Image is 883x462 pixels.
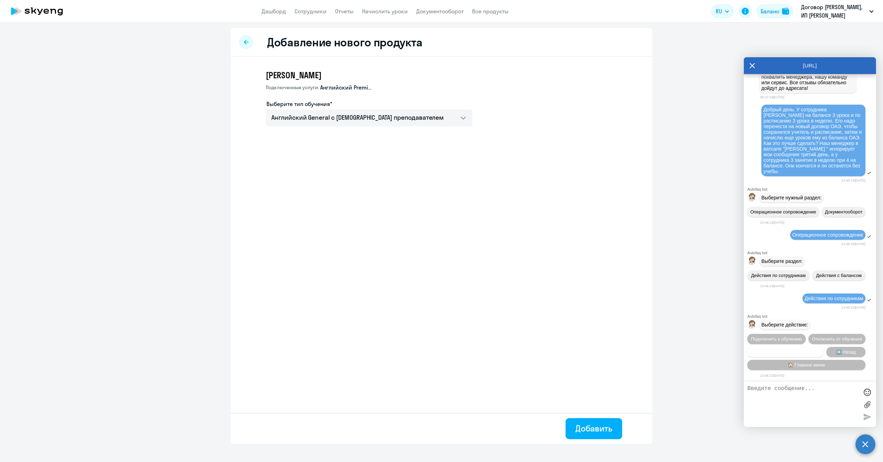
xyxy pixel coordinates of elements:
[748,320,756,330] img: bot avatar
[841,305,865,309] time: 13:46:22[DATE]
[812,270,865,280] button: Действия с балансом
[267,35,422,49] h2: Добавление нового продукта
[266,70,472,81] h3: [PERSON_NAME]
[812,336,862,342] span: Отключить от обучения
[362,8,408,15] a: Начислить уроки
[747,187,876,191] div: Autofaq bot
[751,273,806,278] span: Действия по сотрудникам
[782,8,789,15] img: balance
[841,178,865,182] time: 13:46:14[DATE]
[747,251,876,255] div: Autofaq bot
[761,195,821,200] span: Выберите нужный раздел:
[320,84,373,91] span: Английский Premium
[801,3,866,20] p: Договор [PERSON_NAME], ИП [PERSON_NAME]
[566,418,622,439] button: Добавить
[761,7,779,15] div: Баланс
[295,8,327,15] a: Сотрудники
[575,423,612,434] div: Добавить
[747,207,819,217] button: Операционное сопровождение
[841,242,865,246] time: 13:46:19[DATE]
[798,3,877,20] button: Договор [PERSON_NAME], ИП [PERSON_NAME]
[747,334,806,344] button: Подключить к обучению
[761,63,852,91] span: Большое спасибо за вашу оценку! При желании вы можете дополнить ее и похвалить менеджера, нашу ко...
[788,362,825,368] span: 🏠 Главное меню
[756,4,793,18] button: Балансbalance
[761,322,808,328] span: Выберите действие:
[760,284,784,288] time: 13:46:19[DATE]
[763,107,863,174] span: Добрый день. У сотрудника [PERSON_NAME] на балансе 3 урока и по расписанию 3 урока в неделю. Его ...
[808,334,865,344] button: Отключить от обучения
[792,232,863,238] span: Операционное сопровождение
[748,193,756,203] img: bot avatar
[760,95,784,99] time: 09:37:18[DATE]
[266,84,319,91] span: Подключенные услуги:
[262,8,286,15] a: Дашборд
[747,360,865,370] button: 🏠 Главное меню
[747,270,810,280] button: Действия по сотрудникам
[751,336,802,342] span: Подключить к обучению
[805,296,863,301] span: Действия по сотрудникам
[825,209,863,214] span: Документооборот
[747,314,876,318] div: Autofaq bot
[761,258,803,264] span: Выберите раздел:
[757,349,814,355] span: Сотруднику нужна помощь
[760,374,784,377] time: 13:46:22[DATE]
[836,349,856,355] span: ➡️ Назад
[816,273,862,278] span: Действия с балансом
[748,257,756,267] img: bot avatar
[711,4,734,18] button: RU
[826,347,866,357] button: ➡️ Назад
[416,8,464,15] a: Документооборот
[716,7,722,15] span: RU
[266,100,332,108] label: Выберите тип обучения*
[747,347,824,357] button: Сотруднику нужна помощь
[822,207,865,217] button: Документооборот
[335,8,354,15] a: Отчеты
[862,399,872,410] label: Лимит 10 файлов
[760,220,784,224] time: 13:46:16[DATE]
[750,209,816,214] span: Операционное сопровождение
[472,8,509,15] a: Все продукты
